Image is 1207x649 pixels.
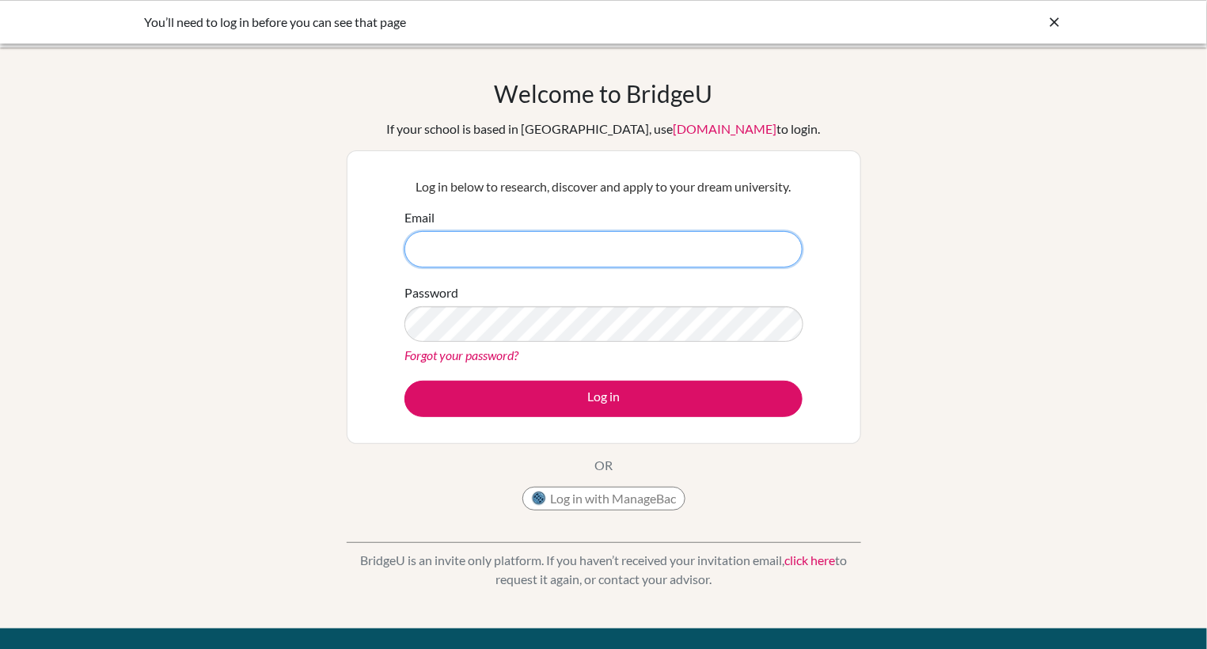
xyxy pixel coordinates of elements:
p: Log in below to research, discover and apply to your dream university. [404,177,803,196]
div: You’ll need to log in before you can see that page [145,13,826,32]
h1: Welcome to BridgeU [495,79,713,108]
a: Forgot your password? [404,347,518,362]
p: BridgeU is an invite only platform. If you haven’t received your invitation email, to request it ... [347,551,861,589]
a: [DOMAIN_NAME] [674,121,777,136]
button: Log in [404,381,803,417]
button: Log in with ManageBac [522,487,685,510]
a: click here [784,552,835,567]
label: Password [404,283,458,302]
label: Email [404,208,435,227]
div: If your school is based in [GEOGRAPHIC_DATA], use to login. [387,120,821,139]
p: OR [594,456,613,475]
